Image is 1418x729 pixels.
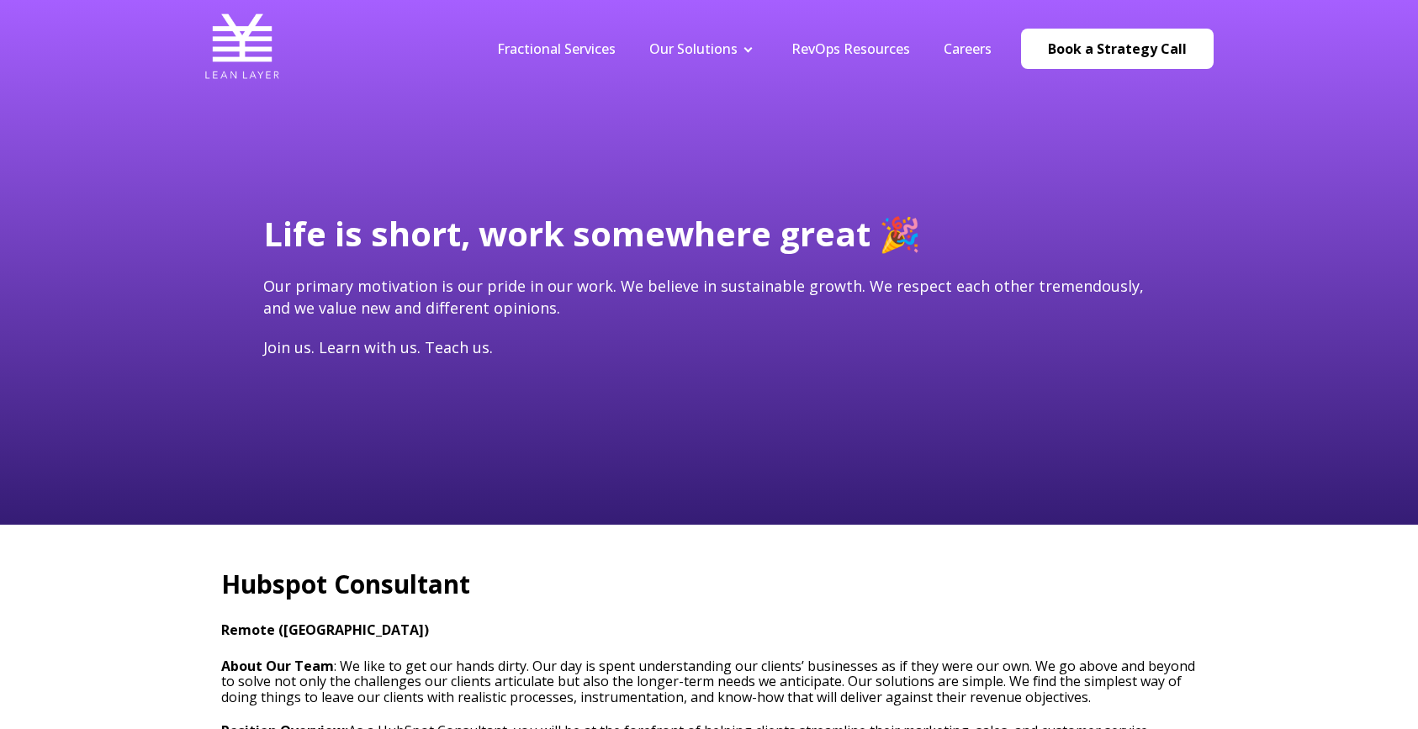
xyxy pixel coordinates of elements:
[497,40,616,58] a: Fractional Services
[944,40,992,58] a: Careers
[221,658,1197,705] h3: : We like to get our hands dirty. Our day is spent understanding our clients’ businesses as if th...
[263,210,921,256] span: Life is short, work somewhere great 🎉
[263,276,1144,317] span: Our primary motivation is our pride in our work. We believe in sustainable growth. We respect eac...
[221,567,1197,602] h2: Hubspot Consultant
[1021,29,1214,69] a: Book a Strategy Call
[204,8,280,84] img: Lean Layer Logo
[791,40,910,58] a: RevOps Resources
[221,657,334,675] strong: About Our Team
[263,337,493,357] span: Join us. Learn with us. Teach us.
[649,40,738,58] a: Our Solutions
[221,621,429,639] strong: Remote ([GEOGRAPHIC_DATA])
[480,40,1008,58] div: Navigation Menu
